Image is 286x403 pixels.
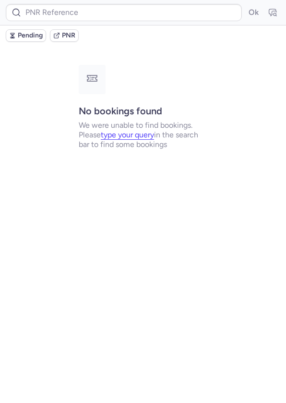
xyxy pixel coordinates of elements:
input: PNR Reference [6,4,242,21]
button: type your query [101,131,154,139]
span: PNR [62,32,75,39]
p: Please in the search bar to find some bookings [79,130,207,149]
button: PNR [50,29,79,42]
p: We were unable to find bookings. [79,121,207,130]
button: Pending [6,29,46,42]
button: Ok [246,5,261,20]
span: Pending [18,32,43,39]
strong: No bookings found [79,105,162,117]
